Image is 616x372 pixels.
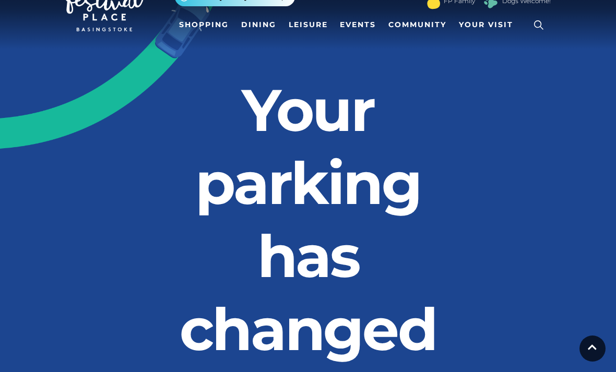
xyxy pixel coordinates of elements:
span: Your Visit [459,19,513,30]
a: Community [384,15,451,34]
a: Shopping [175,15,233,34]
a: Dining [237,15,280,34]
a: Events [336,15,380,34]
h2: Your parking has changed [149,74,467,366]
a: Leisure [285,15,332,34]
a: Your Visit [455,15,523,34]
